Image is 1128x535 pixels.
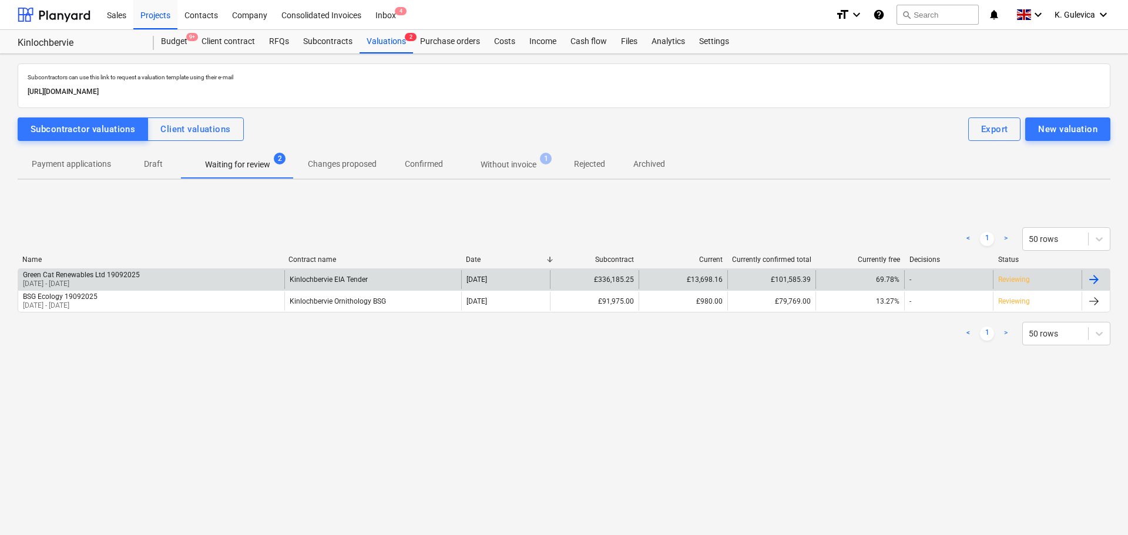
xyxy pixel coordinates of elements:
[998,297,1030,307] p: Reviewing
[28,86,1100,98] p: [URL][DOMAIN_NAME]
[550,292,639,311] div: £91,975.00
[961,327,975,341] a: Previous page
[574,158,605,170] p: Rejected
[522,30,563,53] a: Income
[147,117,243,141] button: Client valuations
[998,255,1077,264] div: Status
[897,5,979,25] button: Search
[395,7,407,15] span: 4
[639,270,727,289] div: £13,698.16
[988,8,1000,22] i: notifications
[873,8,885,22] i: Knowledge base
[466,275,487,284] div: [DATE]
[644,30,692,53] a: Analytics
[23,279,140,289] p: [DATE] - [DATE]
[850,8,864,22] i: keyboard_arrow_down
[32,158,111,170] p: Payment applications
[154,30,194,53] a: Budget9+
[909,297,911,305] div: -
[821,255,900,264] div: Currently free
[614,30,644,53] a: Files
[308,158,377,170] p: Changes proposed
[835,8,850,22] i: format_size
[290,297,386,305] div: Kinlochbervie Ornithology BSG
[999,327,1013,341] a: Next page
[555,255,634,264] div: Subcontract
[968,117,1021,141] button: Export
[22,255,279,264] div: Name
[31,122,135,137] div: Subcontractor valuations
[980,327,994,341] a: Page 1 is your current page
[413,30,487,53] a: Purchase orders
[23,271,140,279] div: Green Cat Renewables Ltd 19092025
[194,30,262,53] a: Client contract
[999,232,1013,246] a: Next page
[466,297,487,305] div: [DATE]
[405,158,443,170] p: Confirmed
[981,122,1008,137] div: Export
[360,30,413,53] a: Valuations2
[262,30,296,53] a: RFQs
[998,275,1030,285] p: Reviewing
[466,255,545,264] div: Date
[274,153,286,164] span: 2
[290,275,368,284] div: Kinlochbervie EIA Tender
[1031,8,1045,22] i: keyboard_arrow_down
[980,232,994,246] a: Page 1 is your current page
[23,292,98,301] div: BSG Ecology 19092025
[481,159,536,171] p: Without invoice
[692,30,736,53] a: Settings
[540,153,552,164] span: 1
[1069,479,1128,535] iframe: Chat Widget
[205,159,270,171] p: Waiting for review
[23,301,98,311] p: [DATE] - [DATE]
[876,275,899,284] span: 69.78%
[18,37,140,49] div: Kinlochbervie
[902,10,911,19] span: search
[732,255,811,264] div: Currently confirmed total
[288,255,456,264] div: Contract name
[28,73,1100,81] p: Subcontractors can use this link to request a valuation template using their e-mail
[296,30,360,53] a: Subcontracts
[360,30,413,53] div: Valuations
[643,255,723,264] div: Current
[487,30,522,53] a: Costs
[639,292,727,311] div: £980.00
[550,270,639,289] div: £336,185.25
[160,122,230,137] div: Client valuations
[633,158,665,170] p: Archived
[727,270,816,289] div: £101,585.39
[1025,117,1110,141] button: New valuation
[154,30,194,53] div: Budget
[909,255,989,264] div: Decisions
[186,33,198,41] span: 9+
[961,232,975,246] a: Previous page
[876,297,899,305] span: 13.27%
[909,275,911,284] div: -
[563,30,614,53] a: Cash flow
[727,292,816,311] div: £79,769.00
[1055,10,1095,19] span: K. Gulevica
[18,117,148,141] button: Subcontractor valuations
[1096,8,1110,22] i: keyboard_arrow_down
[1038,122,1097,137] div: New valuation
[405,33,417,41] span: 2
[139,158,167,170] p: Draft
